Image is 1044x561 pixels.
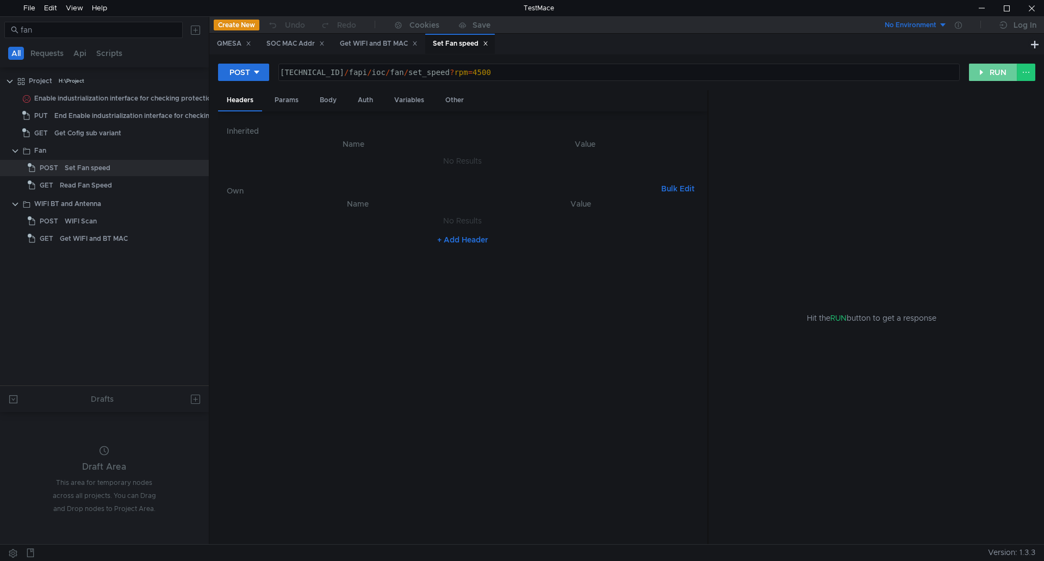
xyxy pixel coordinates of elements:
[34,90,215,107] div: Enable industrialization interface for checking protection
[1014,18,1036,32] div: Log In
[70,47,90,60] button: Api
[229,66,250,78] div: POST
[473,21,490,29] div: Save
[40,177,53,194] span: GET
[218,90,262,111] div: Headers
[54,108,250,124] div: End Enable industrialization interface for checking protection
[471,138,699,151] th: Value
[93,47,126,60] button: Scripts
[443,216,482,226] nz-embed-empty: No Results
[214,20,259,30] button: Create New
[349,90,382,110] div: Auth
[65,213,97,229] div: WIFI Scan
[40,213,58,229] span: POST
[259,17,313,33] button: Undo
[340,38,418,49] div: Get WIFI and BT MAC
[8,47,24,60] button: All
[830,313,847,323] span: RUN
[988,545,1035,560] span: Version: 1.3.3
[885,20,936,30] div: No Environment
[872,16,947,34] button: No Environment
[59,73,84,89] div: H:\Project
[433,233,493,246] button: + Add Header
[433,38,488,49] div: Set Fan speed
[437,90,473,110] div: Other
[969,64,1017,81] button: RUN
[471,197,690,210] th: Value
[266,90,307,110] div: Params
[313,17,364,33] button: Redo
[40,160,58,176] span: POST
[227,184,657,197] h6: Own
[60,230,128,247] div: Get WIFI and BT MAC
[54,125,121,141] div: Get Cofig sub variant
[40,230,53,247] span: GET
[27,47,67,60] button: Requests
[60,177,112,194] div: Read Fan Speed
[657,182,699,195] button: Bulk Edit
[386,90,433,110] div: Variables
[217,38,251,49] div: QMESA
[443,156,482,166] nz-embed-empty: No Results
[266,38,325,49] div: SOC MAC Addr
[244,197,471,210] th: Name
[227,124,699,138] h6: Inherited
[34,142,46,159] div: Fan
[409,18,439,32] div: Cookies
[311,90,345,110] div: Body
[285,18,305,32] div: Undo
[34,125,48,141] span: GET
[337,18,356,32] div: Redo
[29,73,52,89] div: Project
[91,392,114,406] div: Drafts
[34,108,48,124] span: PUT
[218,64,269,81] button: POST
[65,160,110,176] div: Set Fan speed
[21,24,176,36] input: Search...
[807,312,936,324] span: Hit the button to get a response
[34,196,101,212] div: WIFI BT and Antenna
[235,138,471,151] th: Name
